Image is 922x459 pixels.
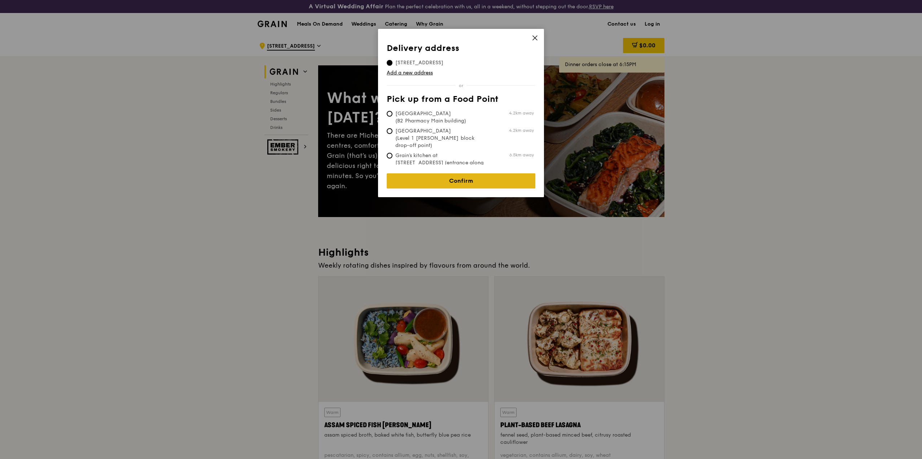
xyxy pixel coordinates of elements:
[387,153,392,159] input: Grain's kitchen at [STREET_ADDRESS] (entrance along [PERSON_NAME][GEOGRAPHIC_DATA])6.5km away
[387,173,535,189] a: Confirm
[387,110,494,125] span: [GEOGRAPHIC_DATA] (B2 Pharmacy Main building)
[509,152,534,158] span: 6.5km away
[387,127,494,149] span: [GEOGRAPHIC_DATA] (Level 1 [PERSON_NAME] block drop-off point)
[387,43,535,56] th: Delivery address
[509,127,534,133] span: 4.2km away
[387,69,535,77] a: Add a new address
[387,152,494,181] span: Grain's kitchen at [STREET_ADDRESS] (entrance along [PERSON_NAME][GEOGRAPHIC_DATA])
[387,128,392,134] input: [GEOGRAPHIC_DATA] (Level 1 [PERSON_NAME] block drop-off point)4.2km away
[387,60,392,66] input: [STREET_ADDRESS]
[509,110,534,116] span: 4.2km away
[387,94,535,107] th: Pick up from a Food Point
[387,59,452,66] span: [STREET_ADDRESS]
[387,111,392,117] input: [GEOGRAPHIC_DATA] (B2 Pharmacy Main building)4.2km away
